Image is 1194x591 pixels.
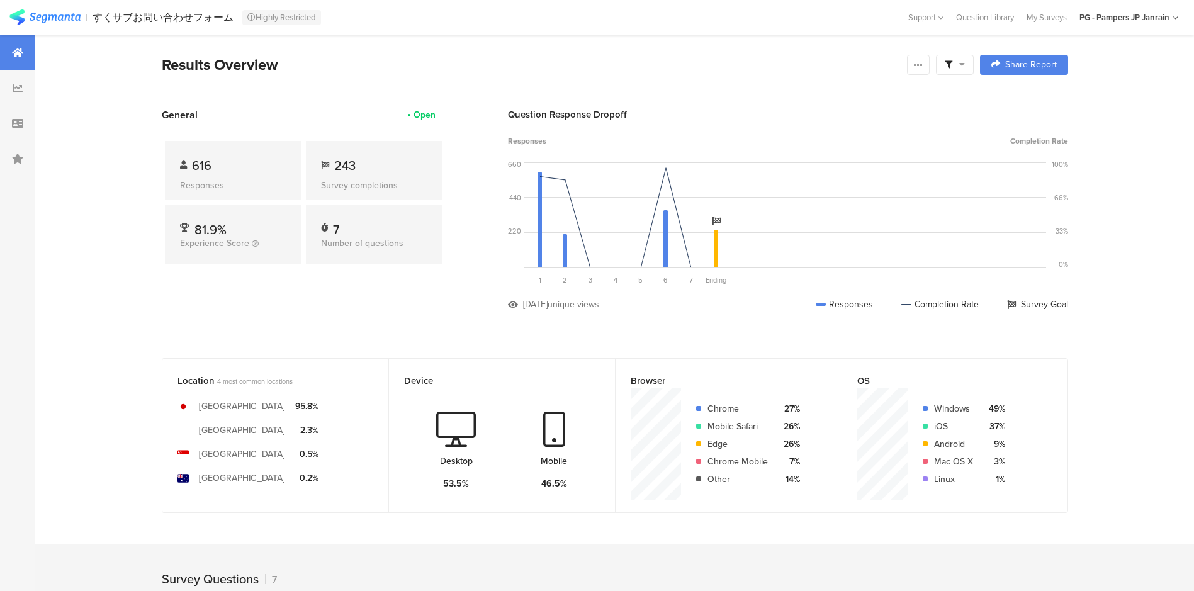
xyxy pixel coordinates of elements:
[539,275,541,285] span: 1
[778,473,800,486] div: 14%
[934,455,973,468] div: Mac OS X
[934,473,973,486] div: Linux
[901,298,979,311] div: Completion Rate
[295,400,318,413] div: 95.8%
[631,374,806,388] div: Browser
[707,402,768,415] div: Chrome
[778,420,800,433] div: 26%
[1005,60,1057,69] span: Share Report
[199,424,285,437] div: [GEOGRAPHIC_DATA]
[334,156,356,175] span: 243
[508,108,1068,121] div: Question Response Dropoff
[983,473,1005,486] div: 1%
[983,402,1005,415] div: 49%
[548,298,599,311] div: unique views
[689,275,693,285] span: 7
[1052,159,1068,169] div: 100%
[508,159,521,169] div: 660
[199,447,285,461] div: [GEOGRAPHIC_DATA]
[162,570,259,588] div: Survey Questions
[707,473,768,486] div: Other
[778,455,800,468] div: 7%
[242,10,321,25] div: Highly Restricted
[778,437,800,451] div: 26%
[1007,298,1068,311] div: Survey Goal
[663,275,668,285] span: 6
[177,374,352,388] div: Location
[295,447,318,461] div: 0.5%
[9,9,81,25] img: segmanta logo
[589,275,592,285] span: 3
[86,10,87,25] div: |
[508,135,546,147] span: Responses
[707,455,768,468] div: Chrome Mobile
[192,156,211,175] span: 616
[440,454,473,468] div: Desktop
[707,420,768,433] div: Mobile Safari
[295,424,318,437] div: 2.3%
[217,376,293,386] span: 4 most common locations
[816,298,873,311] div: Responses
[508,226,521,236] div: 220
[162,53,901,76] div: Results Overview
[1020,11,1073,23] a: My Surveys
[563,275,567,285] span: 2
[908,8,943,27] div: Support
[180,179,286,192] div: Responses
[1010,135,1068,147] span: Completion Rate
[934,437,973,451] div: Android
[541,477,567,490] div: 46.5%
[414,108,436,121] div: Open
[199,471,285,485] div: [GEOGRAPHIC_DATA]
[778,402,800,415] div: 27%
[404,374,579,388] div: Device
[180,237,249,250] span: Experience Score
[509,193,521,203] div: 440
[638,275,643,285] span: 5
[541,454,567,468] div: Mobile
[614,275,617,285] span: 4
[93,11,234,23] div: すくサブお問い合わせフォーム
[983,420,1005,433] div: 37%
[265,572,277,587] div: 7
[934,402,973,415] div: Windows
[443,477,469,490] div: 53.5%
[295,471,318,485] div: 0.2%
[1079,11,1169,23] div: PG - Pampers JP Janrain
[199,400,285,413] div: [GEOGRAPHIC_DATA]
[950,11,1020,23] a: Question Library
[707,437,768,451] div: Edge
[321,237,403,250] span: Number of questions
[704,275,729,285] div: Ending
[523,298,548,311] div: [DATE]
[857,374,1032,388] div: OS
[934,420,973,433] div: iOS
[712,217,721,225] i: Survey Goal
[333,220,339,233] div: 7
[194,220,227,239] span: 81.9%
[983,455,1005,468] div: 3%
[1059,259,1068,269] div: 0%
[1056,226,1068,236] div: 33%
[983,437,1005,451] div: 9%
[321,179,427,192] div: Survey completions
[1054,193,1068,203] div: 66%
[162,108,198,122] span: General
